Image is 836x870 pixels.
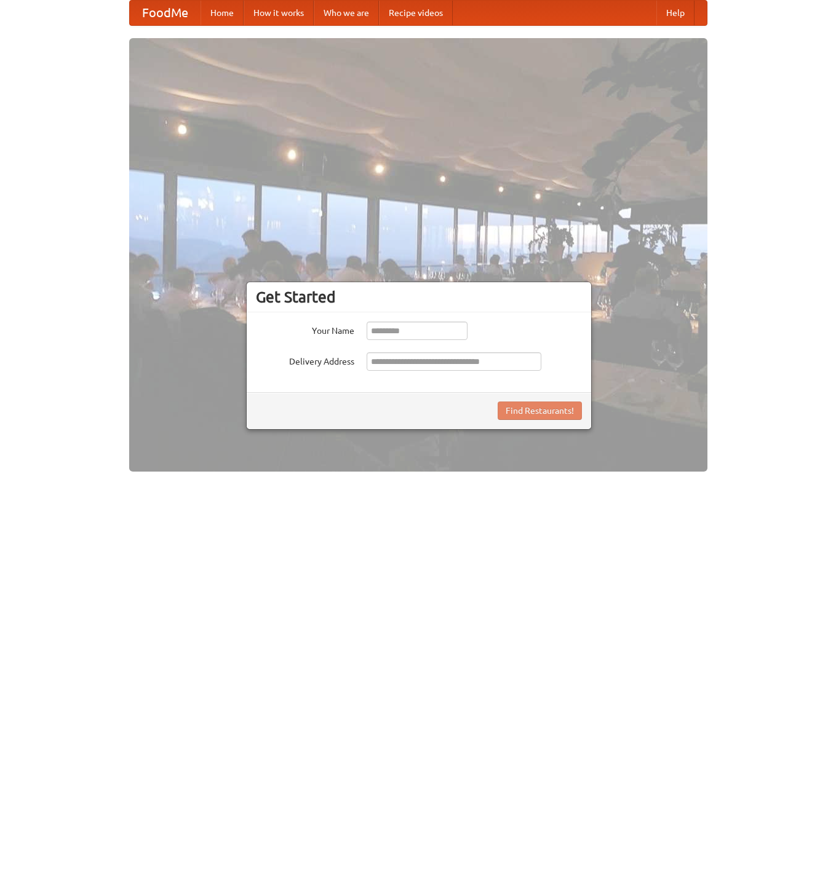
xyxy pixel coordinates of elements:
[256,322,354,337] label: Your Name
[130,1,201,25] a: FoodMe
[379,1,453,25] a: Recipe videos
[201,1,244,25] a: Home
[656,1,695,25] a: Help
[498,401,582,420] button: Find Restaurants!
[244,1,314,25] a: How it works
[256,288,582,306] h3: Get Started
[256,352,354,368] label: Delivery Address
[314,1,379,25] a: Who we are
